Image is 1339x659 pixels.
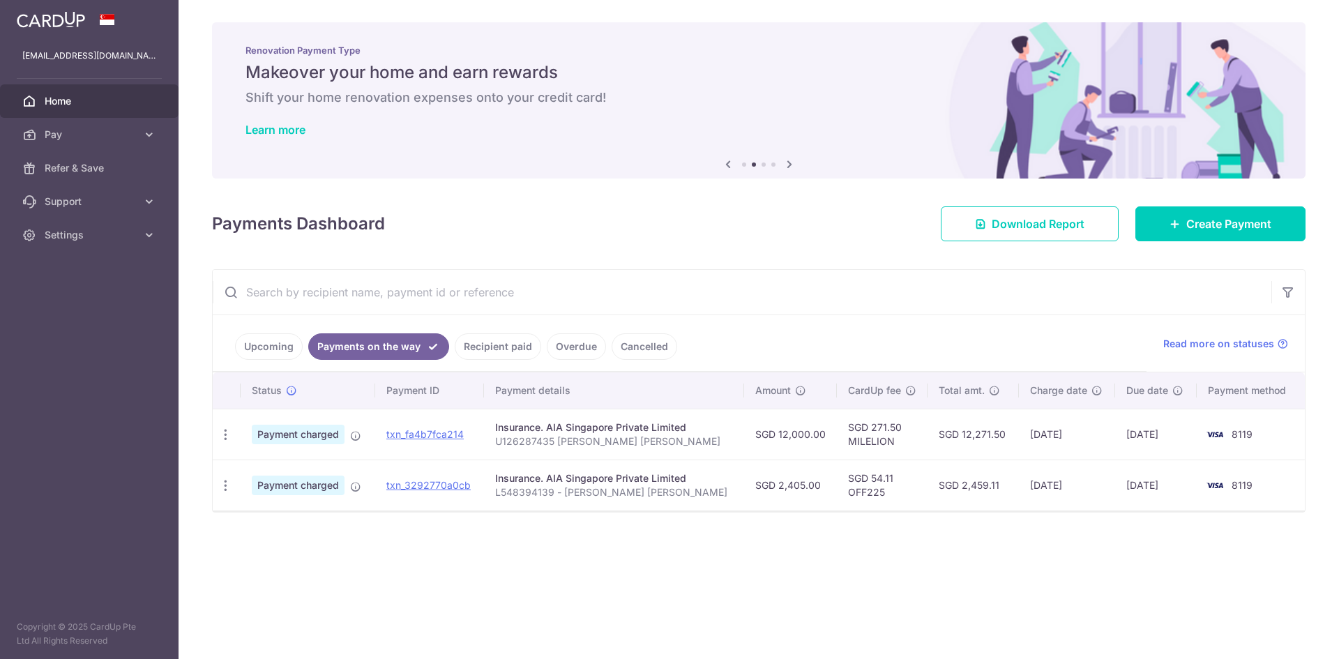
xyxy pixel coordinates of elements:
p: [EMAIL_ADDRESS][DOMAIN_NAME] [22,49,156,63]
span: Read more on statuses [1163,337,1274,351]
p: U126287435 [PERSON_NAME] [PERSON_NAME] [495,434,733,448]
td: [DATE] [1019,409,1116,460]
h6: Shift your home renovation expenses onto your credit card! [245,89,1272,106]
span: Total amt. [939,384,985,397]
span: Due date [1126,384,1168,397]
span: Download Report [992,215,1084,232]
a: Overdue [547,333,606,360]
div: Insurance. AIA Singapore Private Limited [495,471,733,485]
a: Download Report [941,206,1119,241]
img: Bank Card [1201,426,1229,443]
span: Pay [45,128,137,142]
img: CardUp [17,11,85,28]
a: Learn more [245,123,305,137]
h4: Payments Dashboard [212,211,385,236]
span: Payment charged [252,476,345,495]
span: Create Payment [1186,215,1271,232]
span: Settings [45,228,137,242]
iframe: Opens a widget where you can find more information [1250,617,1325,652]
th: Payment ID [375,372,484,409]
span: Status [252,384,282,397]
div: Insurance. AIA Singapore Private Limited [495,421,733,434]
td: SGD 2,459.11 [928,460,1019,510]
h5: Makeover your home and earn rewards [245,61,1272,84]
span: 8119 [1232,479,1253,491]
span: Refer & Save [45,161,137,175]
img: Bank Card [1201,477,1229,494]
span: Support [45,195,137,209]
a: Create Payment [1135,206,1306,241]
a: txn_3292770a0cb [386,479,471,491]
img: Renovation banner [212,22,1306,179]
span: Amount [755,384,791,397]
td: SGD 2,405.00 [744,460,837,510]
td: [DATE] [1019,460,1116,510]
td: [DATE] [1115,409,1196,460]
td: SGD 12,000.00 [744,409,837,460]
a: Cancelled [612,333,677,360]
p: Renovation Payment Type [245,45,1272,56]
a: Read more on statuses [1163,337,1288,351]
a: Payments on the way [308,333,449,360]
td: SGD 271.50 MILELION [837,409,928,460]
a: txn_fa4b7fca214 [386,428,464,440]
span: Home [45,94,137,108]
td: SGD 54.11 OFF225 [837,460,928,510]
th: Payment method [1197,372,1305,409]
input: Search by recipient name, payment id or reference [213,270,1271,315]
p: L548394139 - [PERSON_NAME] [PERSON_NAME] [495,485,733,499]
th: Payment details [484,372,744,409]
span: Charge date [1030,384,1087,397]
span: 8119 [1232,428,1253,440]
span: CardUp fee [848,384,901,397]
a: Recipient paid [455,333,541,360]
td: [DATE] [1115,460,1196,510]
a: Upcoming [235,333,303,360]
td: SGD 12,271.50 [928,409,1019,460]
span: Payment charged [252,425,345,444]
